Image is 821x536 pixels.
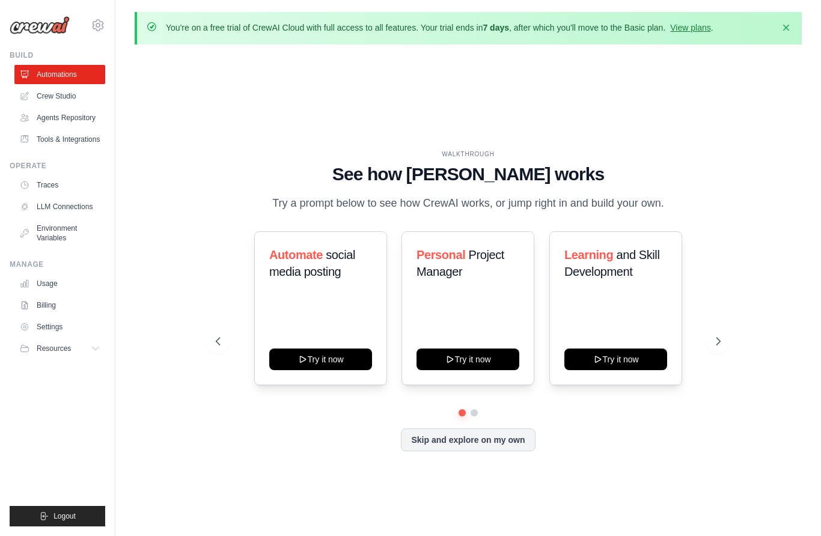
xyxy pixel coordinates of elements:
[166,22,713,34] p: You're on a free trial of CrewAI Cloud with full access to all features. Your trial ends in , aft...
[10,260,105,269] div: Manage
[10,16,70,34] img: Logo
[14,296,105,315] a: Billing
[269,349,372,370] button: Try it now
[53,511,76,521] span: Logout
[564,248,613,261] span: Learning
[564,248,659,278] span: and Skill Development
[417,349,519,370] button: Try it now
[10,506,105,526] button: Logout
[14,274,105,293] a: Usage
[14,219,105,248] a: Environment Variables
[216,150,721,159] div: WALKTHROUGH
[483,23,509,32] strong: 7 days
[266,195,670,212] p: Try a prompt below to see how CrewAI works, or jump right in and build your own.
[10,161,105,171] div: Operate
[417,248,465,261] span: Personal
[14,197,105,216] a: LLM Connections
[14,339,105,358] button: Resources
[37,344,71,353] span: Resources
[761,478,821,536] iframe: Chat Widget
[14,175,105,195] a: Traces
[269,248,323,261] span: Automate
[216,163,721,185] h1: See how [PERSON_NAME] works
[401,428,535,451] button: Skip and explore on my own
[14,130,105,149] a: Tools & Integrations
[10,50,105,60] div: Build
[14,87,105,106] a: Crew Studio
[14,108,105,127] a: Agents Repository
[14,65,105,84] a: Automations
[670,23,710,32] a: View plans
[14,317,105,337] a: Settings
[564,349,667,370] button: Try it now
